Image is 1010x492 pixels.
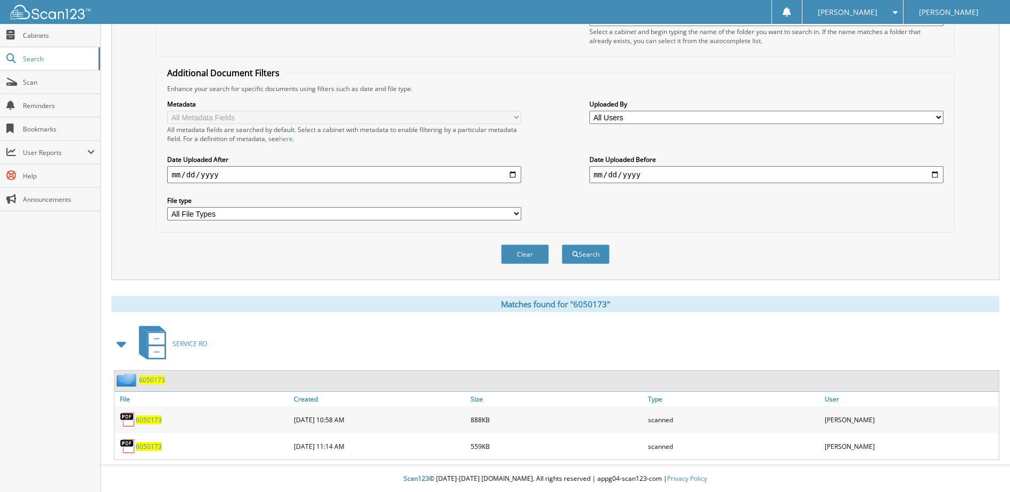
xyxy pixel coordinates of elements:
[562,244,610,264] button: Search
[23,148,87,157] span: User Reports
[101,466,1010,492] div: © [DATE]-[DATE] [DOMAIN_NAME]. All rights reserved | appg04-scan123-com |
[589,155,943,164] label: Date Uploaded Before
[645,436,822,457] div: scanned
[291,409,468,430] div: [DATE] 10:58 AM
[117,373,139,387] img: folder2.png
[114,392,291,406] a: File
[822,392,999,406] a: User
[23,101,95,110] span: Reminders
[162,67,285,79] legend: Additional Document Filters
[919,9,979,15] span: [PERSON_NAME]
[167,100,521,109] label: Metadata
[501,244,549,264] button: Clear
[23,195,95,204] span: Announcements
[589,166,943,183] input: end
[589,27,943,45] div: Select a cabinet and begin typing the name of the folder you want to search in. If the name match...
[136,442,162,451] a: 6050173
[468,392,645,406] a: Size
[404,474,429,483] span: Scan123
[645,409,822,430] div: scanned
[167,166,521,183] input: start
[23,78,95,87] span: Scan
[167,196,521,205] label: File type
[23,54,93,63] span: Search
[120,438,136,454] img: PDF.png
[589,100,943,109] label: Uploaded By
[139,375,165,384] a: 6050173
[822,409,999,430] div: [PERSON_NAME]
[136,415,162,424] a: 6050173
[133,323,207,365] a: SERVICE RO
[11,5,91,19] img: scan123-logo-white.svg
[23,125,95,134] span: Bookmarks
[468,409,645,430] div: 888KB
[23,31,95,40] span: Cabinets
[645,392,822,406] a: Type
[162,84,948,93] div: Enhance your search for specific documents using filters such as date and file type.
[111,296,999,312] div: Matches found for "6050173"
[23,171,95,181] span: Help
[468,436,645,457] div: 559KB
[291,392,468,406] a: Created
[167,155,521,164] label: Date Uploaded After
[167,125,521,143] div: All metadata fields are searched by default. Select a cabinet with metadata to enable filtering b...
[818,9,877,15] span: [PERSON_NAME]
[291,436,468,457] div: [DATE] 11:14 AM
[667,474,707,483] a: Privacy Policy
[120,412,136,428] img: PDF.png
[822,436,999,457] div: [PERSON_NAME]
[279,134,293,143] a: here
[173,339,207,348] span: SERVICE RO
